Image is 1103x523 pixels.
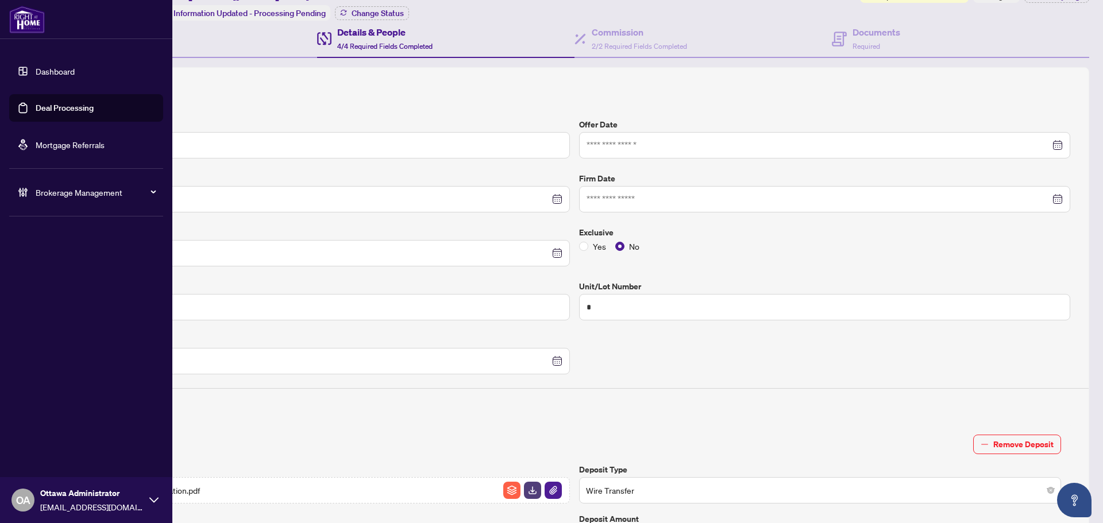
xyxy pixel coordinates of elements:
[335,6,409,20] button: Change Status
[79,86,1070,104] h2: Trade Details
[544,481,562,499] button: File Attachement
[579,280,1070,293] label: Unit/Lot Number
[993,435,1054,454] span: Remove Deposit
[337,42,433,51] span: 4/4 Required Fields Completed
[579,226,1070,239] label: Exclusive
[981,440,989,448] span: minus
[853,42,880,51] span: Required
[579,118,1070,131] label: Offer Date
[592,42,687,51] span: 2/2 Required Fields Completed
[79,172,570,185] label: Closing Date
[36,186,155,199] span: Brokerage Management
[142,5,330,21] div: Status:
[36,103,94,113] a: Deal Processing
[337,25,433,39] h4: Details & People
[624,240,644,253] span: No
[79,118,570,131] label: Sold Price
[16,492,30,508] span: OA
[524,482,541,499] img: File Download
[503,481,521,499] button: File Archive
[36,66,75,76] a: Dashboard
[79,226,570,239] label: Conditional Date
[88,463,570,476] label: Deposit Upload
[173,8,326,18] span: Information Updated - Processing Pending
[586,479,1054,501] span: Wire Transfer
[973,435,1061,454] button: Remove Deposit
[88,477,570,503] span: wire transfer confirmation.pdfFile ArchiveFile DownloadFile Attachement
[588,240,611,253] span: Yes
[40,487,144,499] span: Ottawa Administrator
[79,280,570,293] label: Number of offers
[352,9,404,17] span: Change Status
[579,463,1061,476] label: Deposit Type
[40,501,144,513] span: [EMAIL_ADDRESS][DOMAIN_NAME]
[36,140,105,150] a: Mortgage Referrals
[853,25,900,39] h4: Documents
[592,25,687,39] h4: Commission
[1057,483,1092,517] button: Open asap
[1047,487,1054,494] span: close-circle
[545,482,562,499] img: File Attachement
[523,481,542,499] button: File Download
[579,172,1070,185] label: Firm Date
[503,482,520,499] img: File Archive
[79,334,570,347] label: Mutual Release Date
[9,6,45,33] img: logo
[79,398,1070,412] h4: Deposit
